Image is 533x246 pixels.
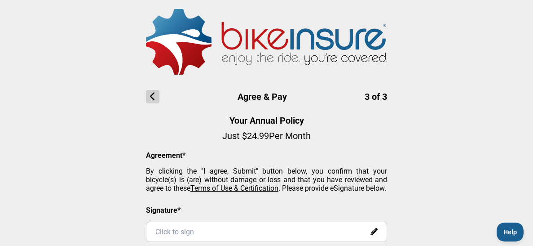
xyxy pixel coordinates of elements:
h1: Agree & Pay [146,90,387,103]
strong: Agreement* [146,151,185,160]
h2: Your Annual Policy [146,115,387,126]
div: Click to sign [146,222,387,242]
p: Signature* [146,206,387,215]
span: 3 of 3 [365,91,387,102]
p: By clicking the "I agree, Submit" button below, you confirm that your bicycle(s) is (are) without... [146,167,387,192]
iframe: Toggle Customer Support [497,223,524,242]
u: Terms of Use & Certification [190,184,278,192]
p: Just $ 24.99 Per Month [146,130,387,141]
